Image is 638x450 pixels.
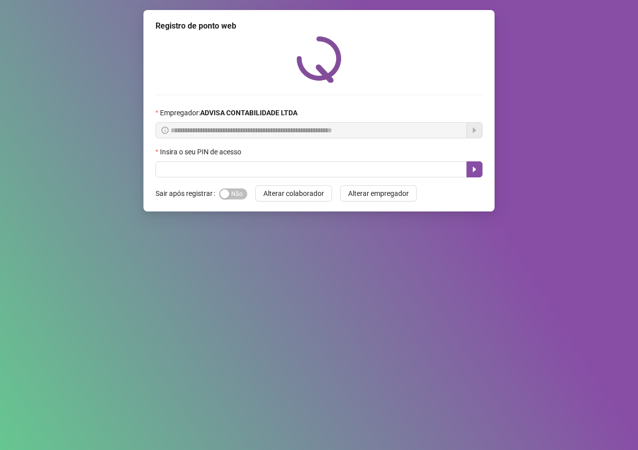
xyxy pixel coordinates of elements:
[470,165,479,173] span: caret-right
[155,20,483,32] div: Registro de ponto web
[263,188,324,199] span: Alterar colaborador
[340,185,417,201] button: Alterar empregador
[348,188,409,199] span: Alterar empregador
[160,107,297,118] span: Empregador :
[255,185,332,201] button: Alterar colaborador
[162,127,169,134] span: info-circle
[296,36,342,83] img: QRPoint
[200,109,297,117] strong: ADVISA CONTABILIDADE LTDA
[155,146,248,157] label: Insira o seu PIN de acesso
[155,185,219,201] label: Sair após registrar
